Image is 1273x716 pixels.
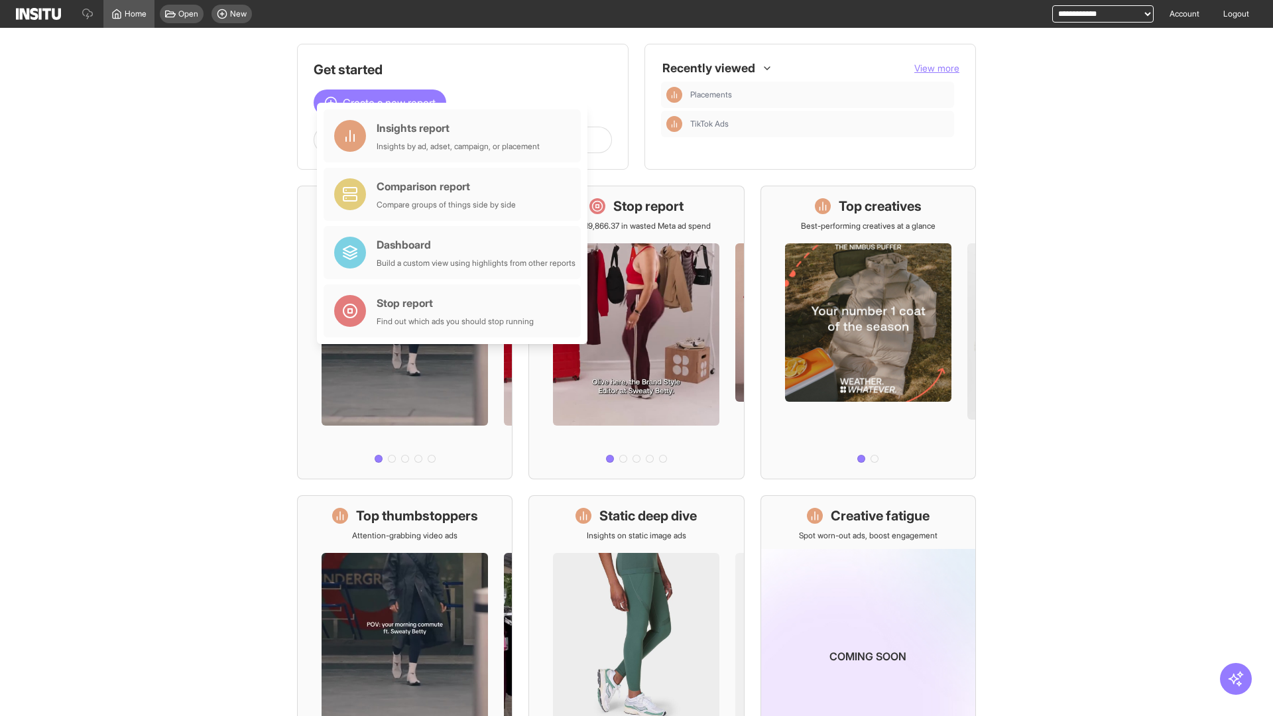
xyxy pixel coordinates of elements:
span: Open [178,9,198,19]
p: Attention-grabbing video ads [352,530,457,541]
button: Create a new report [314,89,446,116]
span: Placements [690,89,732,100]
h1: Top creatives [839,197,922,215]
div: Insights [666,116,682,132]
span: View more [914,62,959,74]
div: Stop report [377,295,534,311]
div: Comparison report [377,178,516,194]
p: Insights on static image ads [587,530,686,541]
h1: Static deep dive [599,507,697,525]
span: New [230,9,247,19]
div: Insights report [377,120,540,136]
h1: Get started [314,60,612,79]
div: Insights [666,87,682,103]
div: Insights by ad, adset, campaign, or placement [377,141,540,152]
span: Create a new report [343,95,436,111]
div: Dashboard [377,237,576,253]
span: Home [125,9,147,19]
h1: Stop report [613,197,684,215]
span: Placements [690,89,949,100]
div: Compare groups of things side by side [377,200,516,210]
a: Stop reportSave £19,866.37 in wasted Meta ad spend [528,186,744,479]
div: Build a custom view using highlights from other reports [377,258,576,268]
div: Find out which ads you should stop running [377,316,534,327]
p: Save £19,866.37 in wasted Meta ad spend [562,221,711,231]
img: Logo [16,8,61,20]
span: TikTok Ads [690,119,729,129]
p: Best-performing creatives at a glance [801,221,936,231]
h1: Top thumbstoppers [356,507,478,525]
button: View more [914,62,959,75]
a: What's live nowSee all active ads instantly [297,186,513,479]
a: Top creativesBest-performing creatives at a glance [760,186,976,479]
span: TikTok Ads [690,119,949,129]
